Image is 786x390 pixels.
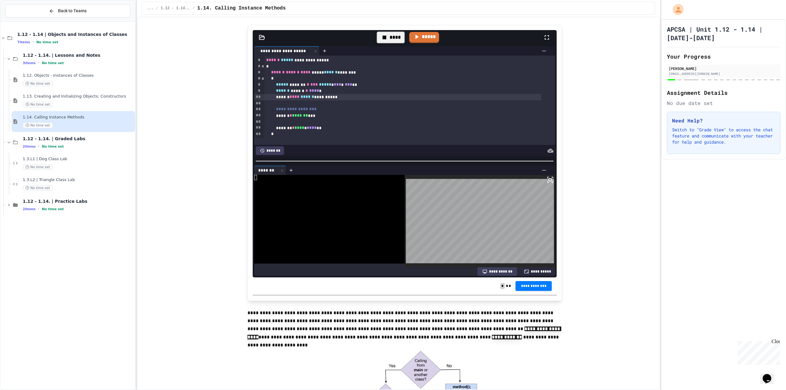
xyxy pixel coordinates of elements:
[38,144,39,149] span: •
[17,40,30,44] span: 7 items
[760,365,780,384] iframe: chat widget
[23,156,134,162] span: 1.3.L1 | Dog Class Lab
[6,4,130,17] button: Back to Teams
[667,25,780,42] h1: APCSA | Unit 1.12 - 1.14 | [DATE]-[DATE]
[23,52,134,58] span: 1.12 - 1.14. | Lessons and Notes
[156,6,158,11] span: /
[672,127,775,145] p: Switch to "Grade View" to access the chat feature and communicate with your teacher for help and ...
[58,8,87,14] span: Back to Teams
[161,6,190,11] span: 1.12 - 1.14. | Lessons and Notes
[197,5,286,12] span: 1.14. Calling Instance Methods
[147,6,154,11] span: ...
[23,122,53,128] span: No time set
[193,6,195,11] span: /
[735,339,780,365] iframe: chat widget
[42,61,64,65] span: No time set
[23,115,134,120] span: 1.14. Calling Instance Methods
[667,52,780,61] h2: Your Progress
[36,40,58,44] span: No time set
[42,145,64,149] span: No time set
[38,207,39,211] span: •
[38,60,39,65] span: •
[23,207,36,211] span: 2 items
[667,99,780,107] div: No due date set
[672,117,775,124] h3: Need Help?
[23,185,53,191] span: No time set
[23,177,134,183] span: 1.3.L2 | Triangle Class Lab
[23,94,134,99] span: 1.13. Creating and Initializing Objects: Constructors
[669,66,779,71] div: [PERSON_NAME]
[23,136,134,141] span: 1.12 - 1.14. | Graded Labs
[23,81,53,87] span: No time set
[2,2,42,39] div: Chat with us now!Close
[23,61,36,65] span: 3 items
[23,102,53,107] span: No time set
[23,145,36,149] span: 2 items
[42,207,64,211] span: No time set
[23,164,53,170] span: No time set
[669,71,779,76] div: [EMAIL_ADDRESS][DOMAIN_NAME]
[33,40,34,44] span: •
[667,88,780,97] h2: Assignment Details
[23,199,134,204] span: 1.12 - 1.14. | Practice Labs
[23,73,134,78] span: 1.12. Objects - Instances of Classes
[17,32,134,37] span: 1.12 - 1.14 | Objects and Instances of Classes
[666,2,685,17] div: My Account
